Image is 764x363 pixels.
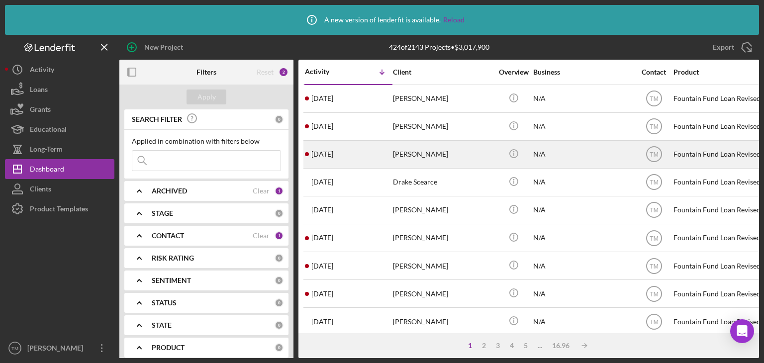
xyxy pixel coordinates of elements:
[5,139,114,159] button: Long-Term
[152,344,185,352] b: PRODUCT
[650,318,658,325] text: TM
[311,206,333,214] time: 2025-08-05 14:47
[393,68,492,76] div: Client
[30,80,48,102] div: Loans
[5,159,114,179] button: Dashboard
[463,342,477,350] div: 1
[393,141,492,168] div: [PERSON_NAME]
[650,151,658,158] text: TM
[477,342,491,350] div: 2
[311,234,333,242] time: 2025-07-23 17:50
[393,169,492,195] div: Drake Scearce
[389,43,489,51] div: 424 of 2143 Projects • $3,017,900
[144,37,183,57] div: New Project
[650,207,658,214] text: TM
[30,159,64,181] div: Dashboard
[30,139,63,162] div: Long-Term
[533,280,633,307] div: N/A
[197,90,216,104] div: Apply
[152,187,187,195] b: ARCHIVED
[311,178,333,186] time: 2025-08-05 16:08
[495,68,532,76] div: Overview
[311,122,333,130] time: 2025-08-05 21:11
[5,179,114,199] button: Clients
[253,232,270,240] div: Clear
[393,113,492,140] div: [PERSON_NAME]
[533,169,633,195] div: N/A
[305,68,349,76] div: Activity
[30,119,67,142] div: Educational
[275,321,284,330] div: 0
[650,235,658,242] text: TM
[650,123,658,130] text: TM
[533,308,633,335] div: N/A
[152,299,177,307] b: STATUS
[5,99,114,119] button: Grants
[275,231,284,240] div: 1
[152,232,184,240] b: CONTACT
[30,199,88,221] div: Product Templates
[279,67,288,77] div: 2
[505,342,519,350] div: 4
[25,338,90,361] div: [PERSON_NAME]
[713,37,734,57] div: Export
[152,209,173,217] b: STAGE
[132,137,281,145] div: Applied in combination with filters below
[152,321,172,329] b: STATE
[311,262,333,270] time: 2025-07-22 19:25
[152,254,194,262] b: RISK RATING
[30,179,51,201] div: Clients
[275,186,284,195] div: 1
[393,197,492,223] div: [PERSON_NAME]
[5,199,114,219] button: Product Templates
[196,68,216,76] b: Filters
[443,16,465,24] a: Reload
[533,113,633,140] div: N/A
[275,115,284,124] div: 0
[187,90,226,104] button: Apply
[5,119,114,139] button: Educational
[730,319,754,343] div: Open Intercom Messenger
[533,197,633,223] div: N/A
[650,290,658,297] text: TM
[30,60,54,82] div: Activity
[5,338,114,358] button: TM[PERSON_NAME]
[11,346,18,351] text: TM
[491,342,505,350] div: 3
[299,7,465,32] div: A new version of lenderfit is available.
[119,37,193,57] button: New Project
[533,225,633,251] div: N/A
[393,280,492,307] div: [PERSON_NAME]
[275,298,284,307] div: 0
[393,253,492,279] div: [PERSON_NAME]
[533,141,633,168] div: N/A
[132,115,182,123] b: SEARCH FILTER
[533,342,547,350] div: ...
[311,150,333,158] time: 2025-08-05 18:42
[650,95,658,102] text: TM
[533,253,633,279] div: N/A
[635,68,672,76] div: Contact
[275,209,284,218] div: 0
[533,86,633,112] div: N/A
[393,308,492,335] div: [PERSON_NAME]
[275,276,284,285] div: 0
[393,86,492,112] div: [PERSON_NAME]
[257,68,274,76] div: Reset
[519,342,533,350] div: 5
[311,94,333,102] time: 2025-08-10 21:14
[275,343,284,352] div: 0
[393,225,492,251] div: [PERSON_NAME]
[650,179,658,186] text: TM
[547,342,574,350] div: 16.96
[5,60,114,80] button: Activity
[533,68,633,76] div: Business
[5,80,114,99] button: Loans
